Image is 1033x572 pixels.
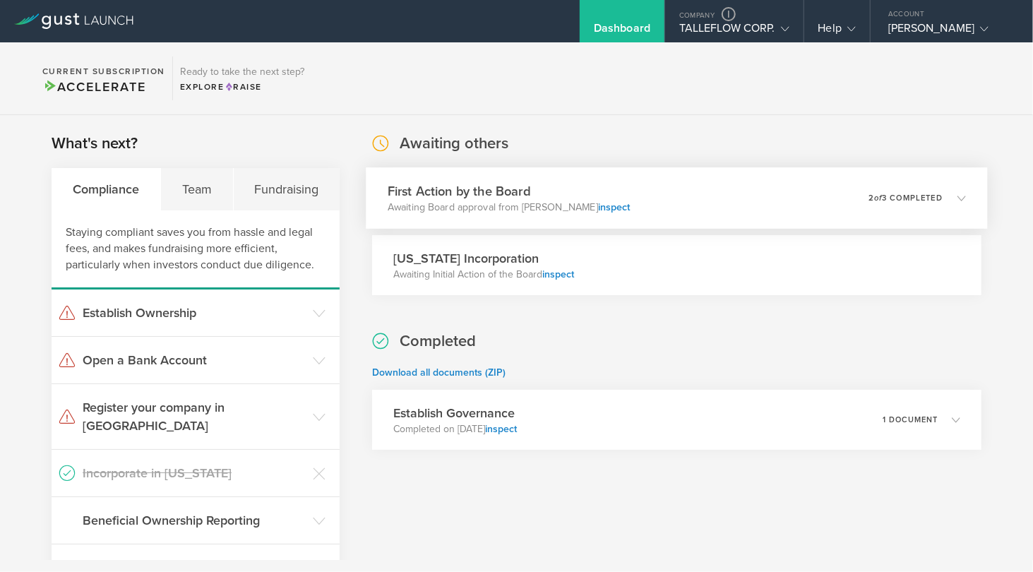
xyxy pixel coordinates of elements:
[372,367,506,379] a: Download all documents (ZIP)
[83,398,306,435] h3: Register your company in [GEOGRAPHIC_DATA]
[388,201,631,215] p: Awaiting Board approval from [PERSON_NAME]
[393,249,574,268] h3: [US_STATE] Incorporation
[400,331,476,352] h2: Completed
[83,304,306,322] h3: Establish Ownership
[393,404,517,422] h3: Establish Governance
[393,422,517,436] p: Completed on [DATE]
[225,82,262,92] span: Raise
[888,21,1008,42] div: [PERSON_NAME]
[161,168,234,210] div: Team
[400,133,508,154] h2: Awaiting others
[180,67,304,77] h3: Ready to take the next step?
[868,194,943,202] p: 2 3 completed
[393,268,574,282] p: Awaiting Initial Action of the Board
[52,133,138,154] h2: What's next?
[83,351,306,369] h3: Open a Bank Account
[42,67,165,76] h2: Current Subscription
[83,464,306,482] h3: Incorporate in [US_STATE]
[542,268,574,280] a: inspect
[874,193,882,203] em: of
[172,56,311,100] div: Ready to take the next step?ExploreRaise
[180,81,304,93] div: Explore
[594,21,650,42] div: Dashboard
[883,416,938,424] p: 1 document
[485,423,517,435] a: inspect
[679,21,789,42] div: TALLEFLOW CORP.
[42,79,145,95] span: Accelerate
[52,210,340,290] div: Staying compliant saves you from hassle and legal fees, and makes fundraising more efficient, par...
[388,181,631,201] h3: First Action by the Board
[83,511,306,530] h3: Beneficial Ownership Reporting
[234,168,340,210] div: Fundraising
[52,168,161,210] div: Compliance
[818,21,856,42] div: Help
[598,201,631,213] a: inspect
